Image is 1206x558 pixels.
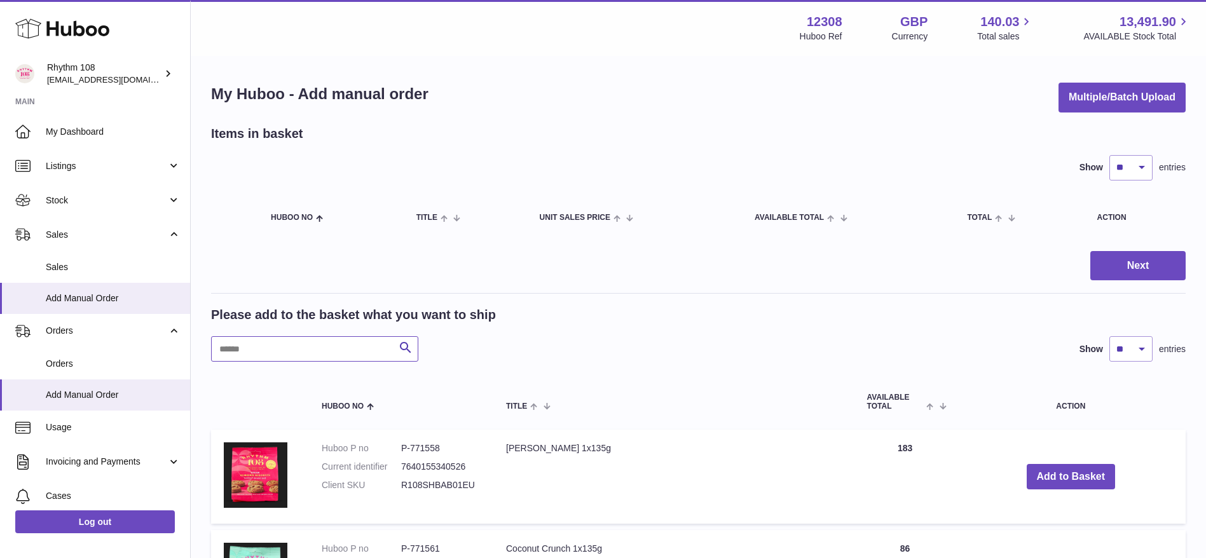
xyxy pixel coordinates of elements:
span: Orders [46,358,181,370]
span: Unit Sales Price [540,214,610,222]
h2: Please add to the basket what you want to ship [211,306,496,323]
span: Listings [46,160,167,172]
span: AVAILABLE Total [755,214,824,222]
h2: Items in basket [211,125,303,142]
strong: GBP [900,13,928,31]
span: Add Manual Order [46,292,181,304]
th: Action [956,381,1186,423]
span: Title [506,402,527,411]
span: Total [967,214,992,222]
img: Almond Biscotti 1x135g [224,442,287,508]
span: Huboo no [271,214,313,222]
span: Title [416,214,437,222]
strong: 12308 [807,13,842,31]
span: Cases [46,490,181,502]
dt: Client SKU [322,479,401,491]
span: Sales [46,261,181,273]
span: 13,491.90 [1120,13,1176,31]
span: 140.03 [980,13,1019,31]
span: Add Manual Order [46,389,181,401]
a: 13,491.90 AVAILABLE Stock Total [1083,13,1191,43]
label: Show [1079,343,1103,355]
a: 140.03 Total sales [977,13,1034,43]
span: AVAILABLE Stock Total [1083,31,1191,43]
dd: 7640155340526 [401,461,481,473]
div: Currency [892,31,928,43]
span: entries [1159,161,1186,174]
dd: R108SHBAB01EU [401,479,481,491]
dt: Huboo P no [322,442,401,454]
span: Huboo no [322,402,364,411]
span: Sales [46,229,167,241]
span: Stock [46,194,167,207]
td: 183 [854,430,956,524]
img: internalAdmin-12308@internal.huboo.com [15,64,34,83]
button: Next [1090,251,1186,281]
span: [EMAIL_ADDRESS][DOMAIN_NAME] [47,74,187,85]
a: Log out [15,510,175,533]
div: Action [1097,214,1173,222]
td: [PERSON_NAME] 1x135g [493,430,854,524]
dt: Huboo P no [322,543,401,555]
button: Multiple/Batch Upload [1059,83,1186,112]
span: Orders [46,325,167,337]
span: My Dashboard [46,126,181,138]
span: Invoicing and Payments [46,456,167,468]
h1: My Huboo - Add manual order [211,84,428,104]
span: Total sales [977,31,1034,43]
div: Huboo Ref [800,31,842,43]
span: entries [1159,343,1186,355]
dt: Current identifier [322,461,401,473]
span: AVAILABLE Total [867,393,924,410]
dd: P-771558 [401,442,481,454]
button: Add to Basket [1027,464,1116,490]
label: Show [1079,161,1103,174]
dd: P-771561 [401,543,481,555]
span: Usage [46,421,181,433]
div: Rhythm 108 [47,62,161,86]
